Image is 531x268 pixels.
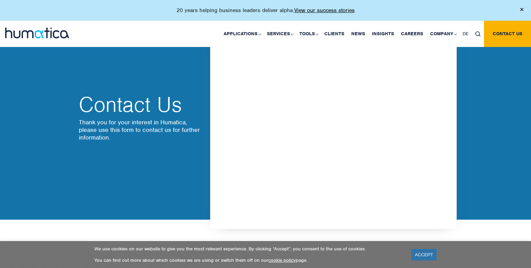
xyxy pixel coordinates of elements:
[398,21,427,47] a: Careers
[463,31,468,37] span: DE
[79,118,203,141] p: Thank you for your interest in Humatica, please use this form to contact us for further information.
[348,21,369,47] a: News
[459,21,472,47] a: DE
[475,31,481,37] img: search_icon
[263,21,296,47] a: Services
[177,7,355,14] p: 20 years helping business leaders deliver alpha.
[94,257,403,263] p: You can find out more about which cookies we are using or switch them off on our page.
[268,257,296,263] a: cookie policy
[79,94,203,115] h2: Contact Us
[5,28,69,38] img: logo
[220,21,263,47] a: Applications
[294,7,355,14] a: View our success stories
[411,249,437,260] a: ACCEPT
[427,21,459,47] a: Company
[296,21,321,47] a: Tools
[321,21,348,47] a: Clients
[369,21,398,47] a: Insights
[94,246,403,252] p: We use cookies on our website to give you the most relevant experience. By clicking “Accept”, you...
[484,21,531,47] a: Contact us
